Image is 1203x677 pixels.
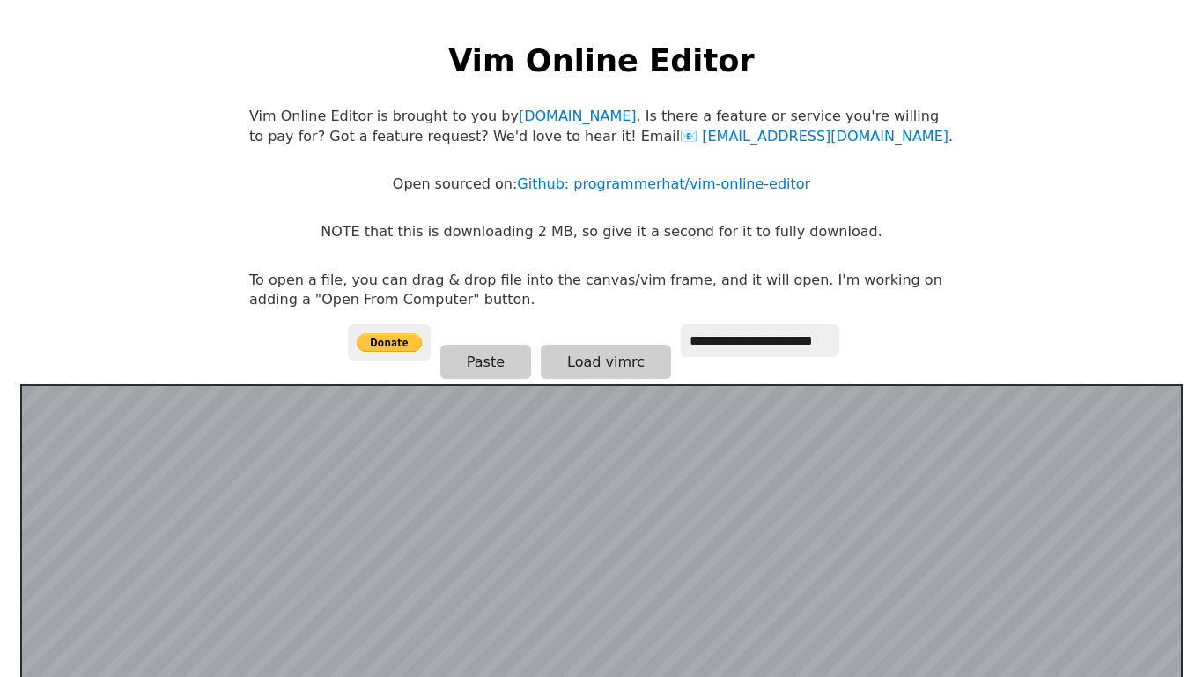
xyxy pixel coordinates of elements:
a: Github: programmerhat/vim-online-editor [517,175,810,192]
p: Open sourced on: [393,175,810,194]
h1: Vim Online Editor [448,39,754,82]
p: Vim Online Editor is brought to you by . Is there a feature or service you're willing to pay for?... [249,107,954,146]
p: To open a file, you can drag & drop file into the canvas/vim frame, and it will open. I'm working... [249,271,954,310]
a: [DOMAIN_NAME] [519,108,637,124]
a: [EMAIL_ADDRESS][DOMAIN_NAME] [680,128,948,145]
p: NOTE that this is downloading 2 MB, so give it a second for it to fully download. [321,222,882,242]
button: Load vimrc [541,345,671,379]
button: Paste [440,345,531,379]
